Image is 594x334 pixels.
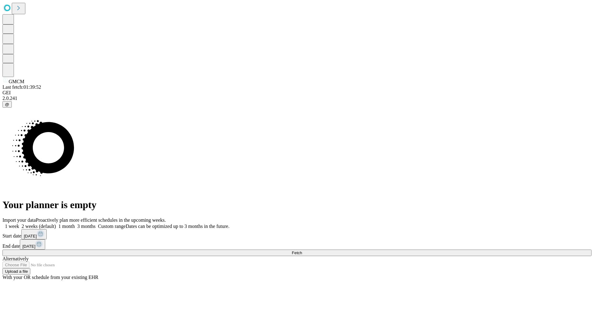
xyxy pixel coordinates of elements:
[2,239,592,250] div: End date
[126,224,229,229] span: Dates can be optimized up to 3 months in the future.
[77,224,96,229] span: 3 months
[2,250,592,256] button: Fetch
[2,84,41,90] span: Last fetch: 01:39:52
[5,102,9,107] span: @
[36,217,166,223] span: Proactively plan more efficient schedules in the upcoming weeks.
[5,224,19,229] span: 1 week
[2,229,592,239] div: Start date
[22,244,35,249] span: [DATE]
[2,96,592,101] div: 2.0.241
[9,79,24,84] span: GMCM
[24,234,37,238] span: [DATE]
[2,275,98,280] span: With your OR schedule from your existing EHR
[2,268,30,275] button: Upload a file
[22,224,56,229] span: 2 weeks (default)
[20,239,45,250] button: [DATE]
[2,101,12,108] button: @
[2,217,36,223] span: Import your data
[292,250,302,255] span: Fetch
[2,90,592,96] div: GEI
[2,256,28,261] span: Alternatively
[2,199,592,211] h1: Your planner is empty
[58,224,75,229] span: 1 month
[98,224,126,229] span: Custom range
[21,229,47,239] button: [DATE]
